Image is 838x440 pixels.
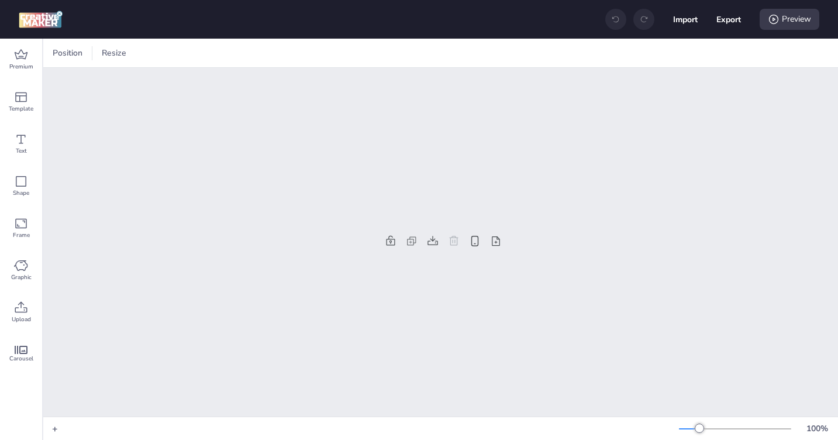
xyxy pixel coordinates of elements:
[99,47,129,59] span: Resize
[50,47,85,59] span: Position
[16,146,27,156] span: Text
[9,62,33,71] span: Premium
[48,422,52,426] div: Tabs
[19,11,63,28] img: logo Creative Maker
[12,315,31,324] span: Upload
[11,273,32,282] span: Graphic
[716,7,741,32] button: Export
[9,104,33,114] span: Template
[13,231,30,240] span: Frame
[760,9,819,30] div: Preview
[52,422,58,436] button: +
[9,354,33,363] span: Carousel
[13,188,29,198] span: Shape
[803,422,831,435] div: 100 %
[673,7,698,32] button: Import
[48,422,52,436] div: Tabs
